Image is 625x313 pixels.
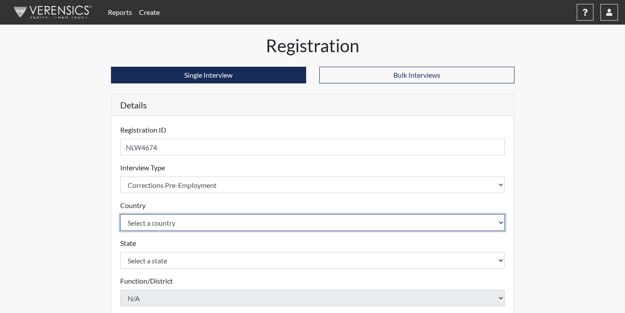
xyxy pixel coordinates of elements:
[111,67,306,83] button: Single Interview
[120,238,136,248] label: State
[111,35,514,56] h1: Registration
[136,4,163,21] a: Create
[120,125,166,135] label: Registration ID
[111,94,514,116] h5: Details
[120,200,146,211] label: Country
[120,276,173,286] label: Function/District
[104,4,136,21] a: Reports
[319,67,514,83] button: Bulk Interviews
[120,162,165,173] label: Interview Type
[120,139,505,155] input: Insert a Registration ID, which needs to be a unique alphanumeric value for each interviewee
